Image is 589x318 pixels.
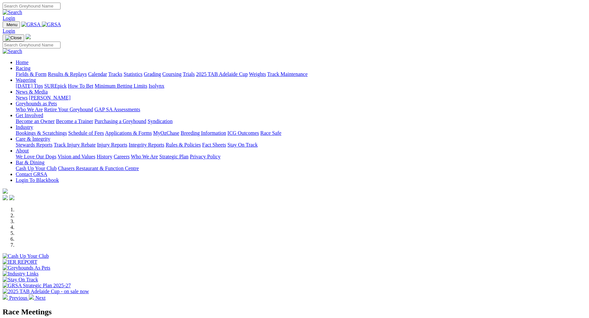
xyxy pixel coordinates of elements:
a: Fields & Form [16,71,46,77]
img: Greyhounds As Pets [3,265,50,271]
a: Bar & Dining [16,160,45,165]
img: Cash Up Your Club [3,253,49,259]
a: ICG Outcomes [227,130,259,136]
a: Applications & Forms [105,130,152,136]
a: Breeding Information [181,130,226,136]
a: GAP SA Assessments [95,107,140,112]
a: Get Involved [16,113,43,118]
div: Get Involved [16,118,586,124]
a: Who We Are [131,154,158,159]
a: Purchasing a Greyhound [95,118,146,124]
a: Fact Sheets [202,142,226,148]
a: Grading [144,71,161,77]
a: We Love Our Dogs [16,154,56,159]
img: Industry Links [3,271,39,277]
a: Calendar [88,71,107,77]
a: Schedule of Fees [68,130,104,136]
a: About [16,148,29,153]
img: chevron-right-pager-white.svg [29,294,34,300]
img: Search [3,48,22,54]
div: Bar & Dining [16,166,586,171]
img: logo-grsa-white.png [26,34,31,39]
img: twitter.svg [9,195,14,200]
a: Bookings & Scratchings [16,130,67,136]
a: Race Safe [260,130,281,136]
div: News & Media [16,95,586,101]
a: History [97,154,112,159]
a: Login [3,15,15,21]
a: Wagering [16,77,36,83]
a: Trials [183,71,195,77]
a: Injury Reports [97,142,127,148]
img: chevron-left-pager-white.svg [3,294,8,300]
a: Previous [3,295,29,301]
a: Results & Replays [48,71,87,77]
img: Search [3,9,22,15]
a: Contact GRSA [16,171,47,177]
img: 2025 TAB Adelaide Cup - on sale now [3,289,89,294]
a: Greyhounds as Pets [16,101,57,106]
a: Cash Up Your Club [16,166,57,171]
a: News [16,95,27,100]
h2: Race Meetings [3,308,586,316]
a: Weights [249,71,266,77]
a: Tracks [108,71,122,77]
div: Industry [16,130,586,136]
img: logo-grsa-white.png [3,188,8,194]
img: facebook.svg [3,195,8,200]
img: IER REPORT [3,259,37,265]
a: Become an Owner [16,118,55,124]
img: GRSA Strategic Plan 2025-27 [3,283,71,289]
a: Privacy Policy [190,154,221,159]
a: Racing [16,65,30,71]
a: Careers [114,154,130,159]
a: Stay On Track [227,142,258,148]
a: SUREpick [44,83,66,89]
span: Menu [7,22,17,27]
a: Who We Are [16,107,43,112]
input: Search [3,42,61,48]
a: Integrity Reports [129,142,164,148]
a: Track Injury Rebate [54,142,96,148]
a: Vision and Values [58,154,95,159]
a: Stewards Reports [16,142,52,148]
a: Syndication [148,118,172,124]
button: Toggle navigation [3,21,20,28]
a: Isolynx [149,83,164,89]
a: [DATE] Tips [16,83,43,89]
a: Login To Blackbook [16,177,59,183]
img: Close [5,35,22,41]
a: Statistics [124,71,143,77]
a: Coursing [162,71,182,77]
a: Rules & Policies [166,142,201,148]
img: GRSA [21,22,41,27]
span: Next [35,295,45,301]
a: Track Maintenance [267,71,308,77]
button: Toggle navigation [3,34,24,42]
img: Stay On Track [3,277,38,283]
a: Strategic Plan [159,154,188,159]
a: 2025 TAB Adelaide Cup [196,71,248,77]
div: Greyhounds as Pets [16,107,586,113]
a: Minimum Betting Limits [95,83,147,89]
img: GRSA [42,22,61,27]
a: Retire Your Greyhound [44,107,93,112]
div: Wagering [16,83,586,89]
div: Care & Integrity [16,142,586,148]
a: [PERSON_NAME] [29,95,70,100]
span: Previous [9,295,27,301]
a: Care & Integrity [16,136,50,142]
a: Become a Trainer [56,118,93,124]
a: Home [16,60,28,65]
a: Login [3,28,15,34]
a: How To Bet [68,83,94,89]
div: Racing [16,71,586,77]
a: News & Media [16,89,48,95]
a: Industry [16,124,33,130]
a: MyOzChase [153,130,179,136]
div: About [16,154,586,160]
a: Chasers Restaurant & Function Centre [58,166,139,171]
a: Next [29,295,45,301]
input: Search [3,3,61,9]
